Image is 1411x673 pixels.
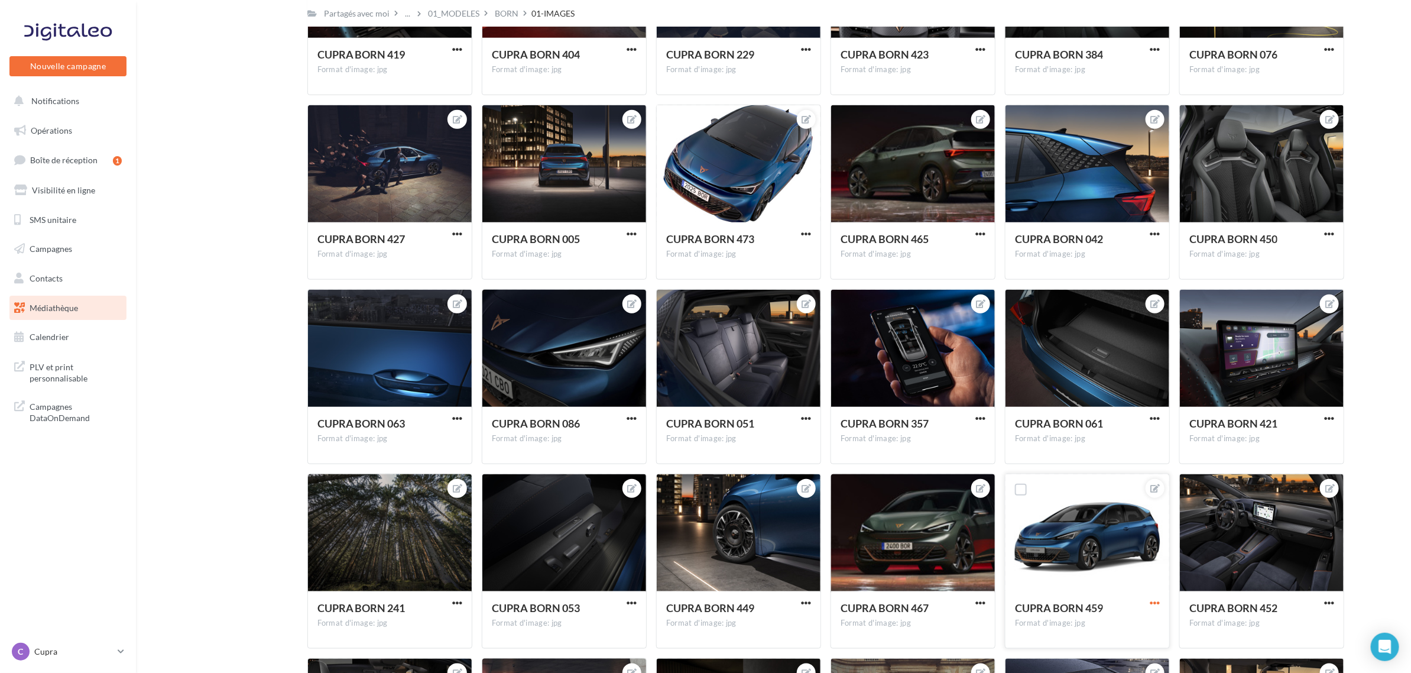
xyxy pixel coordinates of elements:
div: Format d'image: jpg [1189,618,1334,629]
div: Format d'image: jpg [1015,433,1160,444]
button: Nouvelle campagne [9,56,126,76]
span: Visibilité en ligne [32,185,95,195]
div: Format d'image: jpg [1189,249,1334,260]
div: Format d'image: jpg [1015,618,1160,629]
div: Partagés avec moi [324,8,390,20]
div: Format d'image: jpg [666,249,811,260]
span: CUPRA BORN 061 [1015,417,1103,430]
a: Campagnes [7,237,129,261]
span: CUPRA BORN 005 [492,232,580,245]
div: Format d'image: jpg [492,64,637,75]
a: Boîte de réception1 [7,147,129,173]
span: Contacts [30,273,63,283]
span: CUPRA BORN 076 [1189,48,1277,61]
span: CUPRA BORN 421 [1189,417,1277,430]
a: Médiathèque [7,296,129,321]
span: Calendrier [30,332,69,342]
div: Format d'image: jpg [1015,64,1160,75]
div: Format d'image: jpg [666,618,811,629]
button: Notifications [7,89,124,114]
p: Cupra [34,646,113,658]
div: Format d'image: jpg [492,433,637,444]
div: 01_MODELES [429,8,480,20]
div: Format d'image: jpg [666,64,811,75]
div: Format d'image: jpg [841,249,985,260]
div: Format d'image: jpg [1189,64,1334,75]
div: Format d'image: jpg [317,249,462,260]
span: CUPRA BORN 449 [666,601,754,614]
div: 01-IMAGES [532,8,575,20]
a: SMS unitaire [7,208,129,232]
a: C Cupra [9,640,126,663]
div: Format d'image: jpg [841,618,985,629]
span: CUPRA BORN 051 [666,417,754,430]
span: CUPRA BORN 042 [1015,232,1103,245]
span: CUPRA BORN 450 [1189,232,1277,245]
span: Opérations [31,125,72,135]
a: Campagnes DataOnDemand [7,394,129,429]
div: Format d'image: jpg [317,64,462,75]
span: CUPRA BORN 357 [841,417,929,430]
span: CUPRA BORN 423 [841,48,929,61]
span: CUPRA BORN 419 [317,48,406,61]
span: Boîte de réception [30,155,98,165]
div: BORN [495,8,519,20]
span: CUPRA BORN 086 [492,417,580,430]
div: Open Intercom Messenger [1371,633,1399,661]
span: PLV et print personnalisable [30,359,122,384]
span: CUPRA BORN 241 [317,601,406,614]
a: Opérations [7,118,129,143]
div: 1 [113,156,122,166]
a: Contacts [7,266,129,291]
span: CUPRA BORN 465 [841,232,929,245]
span: CUPRA BORN 467 [841,601,929,614]
div: Format d'image: jpg [841,64,985,75]
div: Format d'image: jpg [317,618,462,629]
div: Format d'image: jpg [317,433,462,444]
a: Visibilité en ligne [7,178,129,203]
span: C [18,646,24,658]
a: PLV et print personnalisable [7,354,129,389]
span: CUPRA BORN 229 [666,48,754,61]
span: Campagnes [30,244,72,254]
a: Calendrier [7,325,129,350]
span: CUPRA BORN 459 [1015,601,1103,614]
span: CUPRA BORN 404 [492,48,580,61]
span: CUPRA BORN 053 [492,601,580,614]
span: CUPRA BORN 473 [666,232,754,245]
span: CUPRA BORN 384 [1015,48,1103,61]
div: Format d'image: jpg [1015,249,1160,260]
div: Format d'image: jpg [666,433,811,444]
span: CUPRA BORN 063 [317,417,406,430]
span: SMS unitaire [30,214,76,224]
div: Format d'image: jpg [841,433,985,444]
div: ... [403,5,413,22]
div: Format d'image: jpg [492,618,637,629]
span: Médiathèque [30,303,78,313]
span: Notifications [31,96,79,106]
div: Format d'image: jpg [492,249,637,260]
div: Format d'image: jpg [1189,433,1334,444]
span: CUPRA BORN 427 [317,232,406,245]
span: Campagnes DataOnDemand [30,399,122,424]
span: CUPRA BORN 452 [1189,601,1277,614]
